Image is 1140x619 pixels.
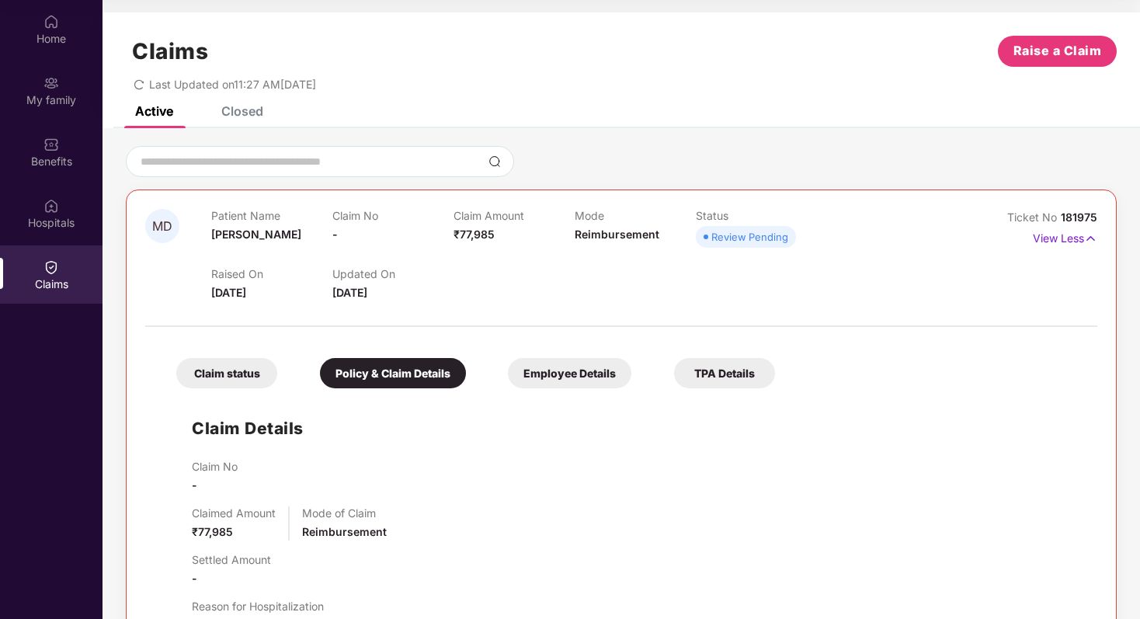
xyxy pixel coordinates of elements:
h1: Claims [132,38,208,64]
span: ₹77,985 [454,228,495,241]
p: Claim No [332,209,454,222]
span: Reimbursement [302,525,387,538]
span: Ticket No [1007,210,1061,224]
p: Claim Amount [454,209,575,222]
img: svg+xml;base64,PHN2ZyBpZD0iQ2xhaW0iIHhtbG5zPSJodHRwOi8vd3d3LnczLm9yZy8yMDAwL3N2ZyIgd2lkdGg9IjIwIi... [43,259,59,275]
p: Claimed Amount [192,506,276,520]
span: Reimbursement [575,228,659,241]
span: [DATE] [332,286,367,299]
span: Last Updated on 11:27 AM[DATE] [149,78,316,91]
p: Claim No [192,460,238,473]
p: View Less [1033,226,1097,247]
button: Raise a Claim [998,36,1117,67]
div: Closed [221,103,263,119]
span: Raise a Claim [1013,41,1102,61]
div: Employee Details [508,358,631,388]
p: Reason for Hospitalization [192,600,324,613]
p: Mode [575,209,696,222]
h1: Claim Details [192,416,304,441]
img: svg+xml;base64,PHN2ZyBpZD0iQmVuZWZpdHMiIHhtbG5zPSJodHRwOi8vd3d3LnczLm9yZy8yMDAwL3N2ZyIgd2lkdGg9Ij... [43,137,59,152]
div: Claim status [176,358,277,388]
img: svg+xml;base64,PHN2ZyB3aWR0aD0iMjAiIGhlaWdodD0iMjAiIHZpZXdCb3g9IjAgMCAyMCAyMCIgZmlsbD0ibm9uZSIgeG... [43,75,59,91]
div: Active [135,103,173,119]
p: Mode of Claim [302,506,387,520]
div: Review Pending [711,229,788,245]
span: - [192,478,197,492]
p: Status [696,209,817,222]
span: - [192,572,197,585]
img: svg+xml;base64,PHN2ZyB4bWxucz0iaHR0cDovL3d3dy53My5vcmcvMjAwMC9zdmciIHdpZHRoPSIxNyIgaGVpZ2h0PSIxNy... [1084,230,1097,247]
div: TPA Details [674,358,775,388]
img: svg+xml;base64,PHN2ZyBpZD0iSG9zcGl0YWxzIiB4bWxucz0iaHR0cDovL3d3dy53My5vcmcvMjAwMC9zdmciIHdpZHRoPS... [43,198,59,214]
img: svg+xml;base64,PHN2ZyBpZD0iSG9tZSIgeG1sbnM9Imh0dHA6Ly93d3cudzMub3JnLzIwMDAvc3ZnIiB3aWR0aD0iMjAiIG... [43,14,59,30]
p: Patient Name [211,209,332,222]
span: ₹77,985 [192,525,233,538]
span: [PERSON_NAME] [211,228,301,241]
img: svg+xml;base64,PHN2ZyBpZD0iU2VhcmNoLTMyeDMyIiB4bWxucz0iaHR0cDovL3d3dy53My5vcmcvMjAwMC9zdmciIHdpZH... [488,155,501,168]
span: [DATE] [211,286,246,299]
p: Raised On [211,267,332,280]
span: redo [134,78,144,91]
p: Settled Amount [192,553,271,566]
span: MD [152,220,172,233]
span: - [332,228,338,241]
p: Updated On [332,267,454,280]
div: Policy & Claim Details [320,358,466,388]
span: 181975 [1061,210,1097,224]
